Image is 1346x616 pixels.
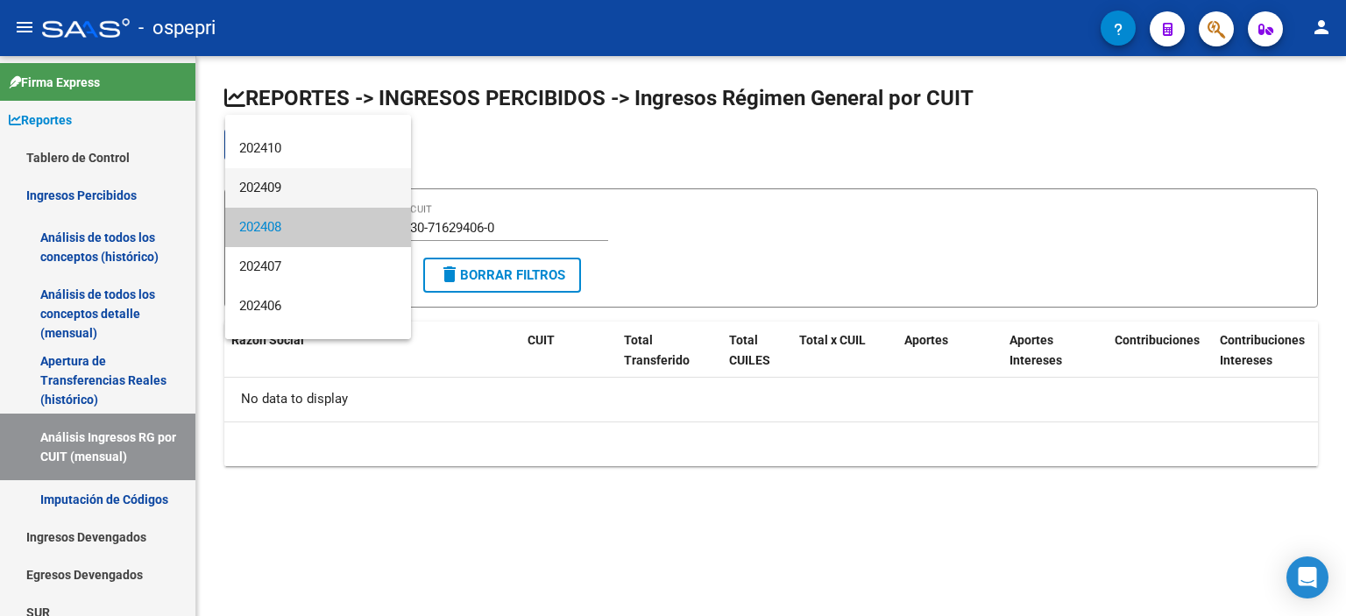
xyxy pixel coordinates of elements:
[239,326,397,365] span: 202405
[1286,556,1328,598] div: Open Intercom Messenger
[239,287,397,326] span: 202406
[239,208,397,247] span: 202408
[239,168,397,208] span: 202409
[239,129,397,168] span: 202410
[239,247,397,287] span: 202407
